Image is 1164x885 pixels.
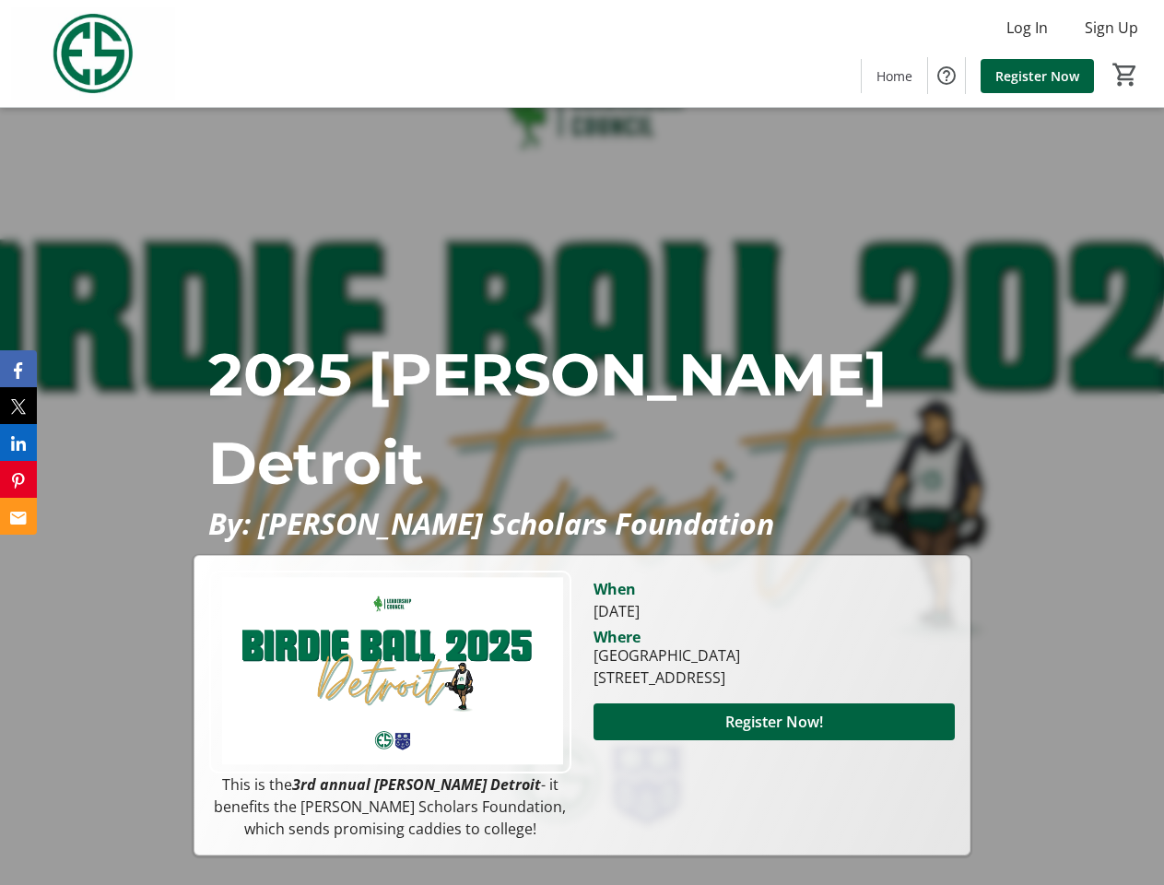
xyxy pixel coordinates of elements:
[594,600,955,622] div: [DATE]
[1070,13,1153,42] button: Sign Up
[981,59,1094,93] a: Register Now
[862,59,927,93] a: Home
[928,57,965,94] button: Help
[292,774,541,795] em: 3rd annual [PERSON_NAME] Detroit
[725,711,823,733] span: Register Now!
[594,578,636,600] div: When
[594,644,740,667] div: [GEOGRAPHIC_DATA]
[594,667,740,689] div: [STREET_ADDRESS]
[208,330,955,507] p: 2025 [PERSON_NAME] Detroit
[209,773,570,840] p: This is the - it benefits the [PERSON_NAME] Scholars Foundation, which sends promising caddies to...
[594,703,955,740] button: Register Now!
[992,13,1063,42] button: Log In
[208,503,774,543] em: By: [PERSON_NAME] Scholars Foundation
[1006,17,1048,39] span: Log In
[995,66,1079,86] span: Register Now
[1109,58,1142,91] button: Cart
[876,66,912,86] span: Home
[209,571,570,774] img: Campaign CTA Media Photo
[594,630,641,644] div: Where
[1085,17,1138,39] span: Sign Up
[11,7,175,100] img: Evans Scholars Foundation's Logo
